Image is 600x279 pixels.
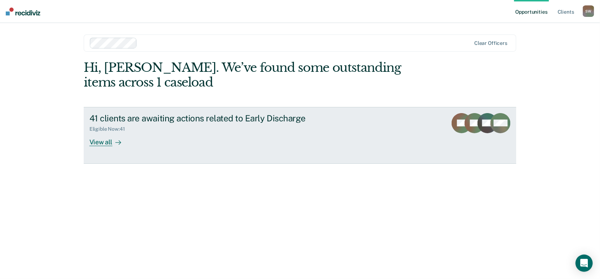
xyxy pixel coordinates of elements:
div: 41 clients are awaiting actions related to Early Discharge [89,113,342,124]
img: Recidiviz [6,8,40,15]
div: Hi, [PERSON_NAME]. We’ve found some outstanding items across 1 caseload [84,60,430,90]
a: 41 clients are awaiting actions related to Early DischargeEligible Now:41View all [84,107,517,164]
button: SW [583,5,594,17]
div: View all [89,132,130,146]
div: Eligible Now : 41 [89,126,131,132]
div: Clear officers [474,40,507,46]
div: S W [583,5,594,17]
div: Open Intercom Messenger [576,255,593,272]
